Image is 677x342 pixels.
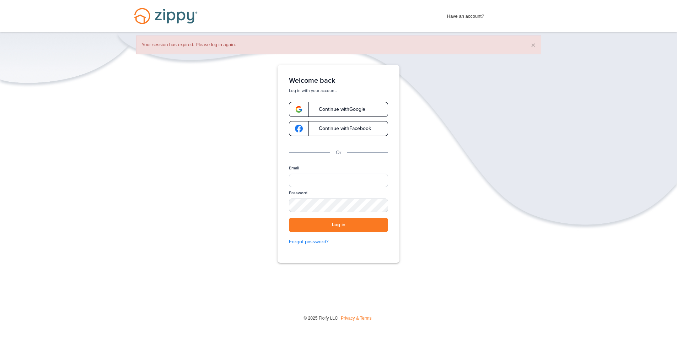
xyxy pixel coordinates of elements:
p: Log in with your account. [289,88,388,93]
span: © 2025 Floify LLC [303,316,338,321]
button: Log in [289,218,388,232]
span: Have an account? [447,9,484,20]
a: google-logoContinue withGoogle [289,102,388,117]
input: Password [289,199,388,212]
label: Password [289,190,307,196]
label: Email [289,165,299,171]
span: Continue with Facebook [312,126,371,131]
img: google-logo [295,105,303,113]
img: google-logo [295,125,303,132]
div: Your session has expired. Please log in again. [136,36,541,54]
input: Email [289,174,388,187]
a: google-logoContinue withFacebook [289,121,388,136]
a: Forgot password? [289,238,388,246]
button: × [531,41,535,49]
span: Continue with Google [312,107,365,112]
h1: Welcome back [289,76,388,85]
p: Or [336,149,342,157]
a: Privacy & Terms [341,316,371,321]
